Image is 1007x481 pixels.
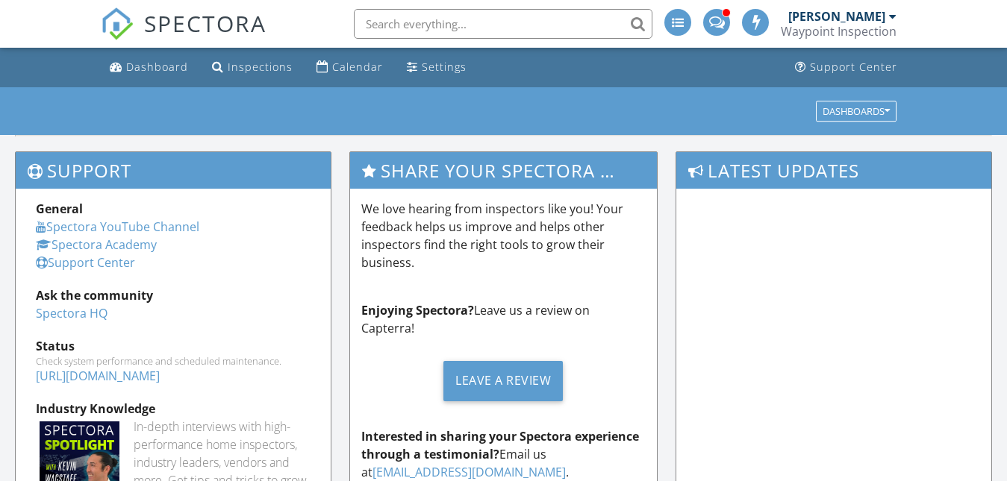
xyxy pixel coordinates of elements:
a: Support Center [789,54,903,81]
div: Support Center [810,60,897,74]
a: Spectora YouTube Channel [36,219,199,235]
a: SPECTORA [101,20,266,51]
strong: Enjoying Spectora? [361,302,474,318]
a: Support Center [36,254,135,271]
h3: Latest Updates [676,152,991,189]
p: We love hearing from inspectors like you! Your feedback helps us improve and helps other inspecto... [361,200,645,271]
span: SPECTORA [144,7,266,39]
div: [PERSON_NAME] [788,9,885,24]
div: Inspections [228,60,293,74]
div: Status [36,337,311,355]
a: Inspections [206,54,299,81]
div: Calendar [332,60,383,74]
div: Industry Knowledge [36,400,311,418]
input: Search everything... [354,9,652,39]
p: Leave us a review on Capterra! [361,301,645,337]
div: Dashboards [823,106,890,116]
a: [URL][DOMAIN_NAME] [36,368,160,384]
div: Dashboard [126,60,188,74]
strong: Interested in sharing your Spectora experience through a testimonial? [361,428,639,462]
div: Leave a Review [443,361,563,401]
div: Check system performance and scheduled maintenance. [36,355,311,367]
div: Waypoint Inspection [781,24,897,39]
a: Calendar [311,54,389,81]
div: Ask the community [36,286,311,304]
a: Spectora HQ [36,305,107,321]
img: The Best Home Inspection Software - Spectora [101,7,134,40]
strong: General [36,201,83,217]
a: Spectora Academy [36,236,157,253]
a: Settings [401,54,473,81]
h3: Share Your Spectora Experience [350,152,656,189]
p: Email us at . [361,427,645,481]
a: Dashboard [104,54,194,81]
a: Leave a Review [361,349,645,412]
button: Dashboards [816,101,897,122]
div: Settings [422,60,467,74]
a: [EMAIL_ADDRESS][DOMAIN_NAME] [372,464,566,480]
h3: Support [16,152,331,189]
